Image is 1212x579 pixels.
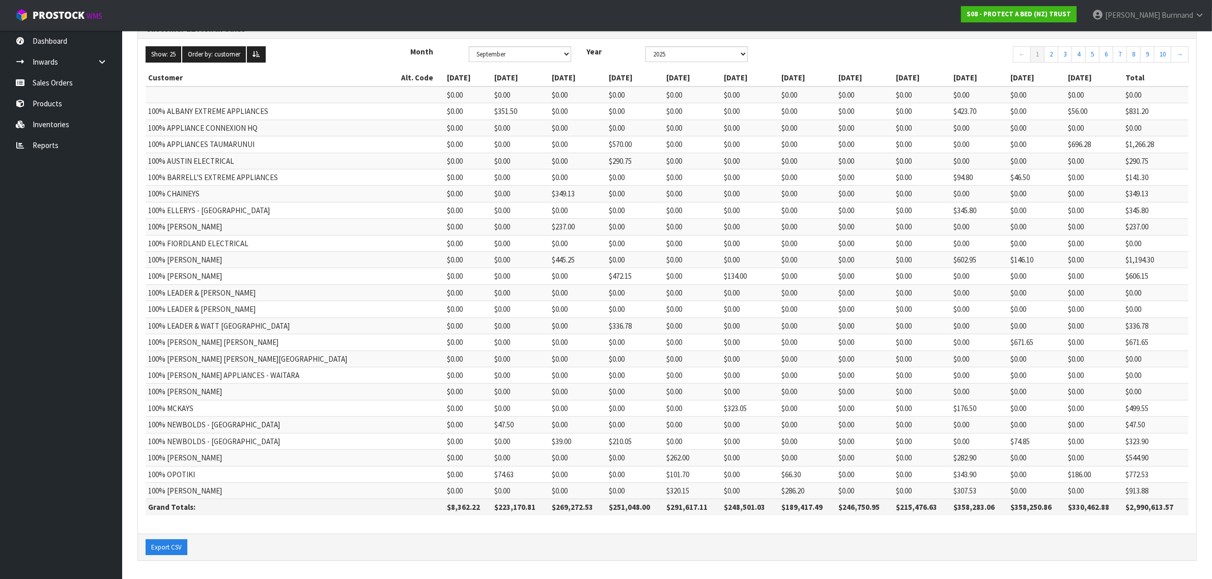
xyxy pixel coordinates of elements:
[146,70,399,86] th: Customer
[836,153,893,169] td: $0.00
[1065,186,1123,202] td: $0.00
[579,46,638,57] label: Year
[549,334,607,351] td: $0.00
[664,186,721,202] td: $0.00
[146,268,399,284] td: 100% [PERSON_NAME]
[549,268,607,284] td: $0.00
[1065,284,1123,301] td: $0.00
[664,103,721,120] td: $0.00
[146,301,399,317] td: 100% LEADER & [PERSON_NAME]
[1065,317,1123,334] td: $0.00
[444,384,492,400] td: $0.00
[836,301,893,317] td: $0.00
[444,284,492,301] td: $0.00
[492,235,549,251] td: $0.00
[1065,301,1123,317] td: $0.00
[1065,103,1123,120] td: $56.00
[1123,252,1189,268] td: $1,194.30
[1065,367,1123,384] td: $0.00
[779,351,836,367] td: $0.00
[607,219,664,235] td: $0.00
[146,24,1189,34] h3: Customer 12 Month Sales
[403,46,462,57] label: Month
[1065,219,1123,235] td: $0.00
[1008,86,1066,103] td: $0.00
[146,120,399,136] td: 100% APPLIANCE CONNEXION HQ
[721,284,779,301] td: $0.00
[1065,202,1123,218] td: $0.00
[549,284,607,301] td: $0.00
[779,169,836,185] td: $0.00
[836,384,893,400] td: $0.00
[893,235,951,251] td: $0.00
[951,103,1008,120] td: $423.70
[779,284,836,301] td: $0.00
[444,367,492,384] td: $0.00
[1123,317,1189,334] td: $336.78
[1099,46,1113,63] a: 6
[836,252,893,268] td: $0.00
[444,334,492,351] td: $0.00
[1008,186,1066,202] td: $0.00
[146,351,399,367] td: 100% [PERSON_NAME] [PERSON_NAME][GEOGRAPHIC_DATA]
[779,103,836,120] td: $0.00
[951,284,1008,301] td: $0.00
[1008,317,1066,334] td: $0.00
[492,367,549,384] td: $0.00
[951,351,1008,367] td: $0.00
[549,86,607,103] td: $0.00
[779,334,836,351] td: $0.00
[893,186,951,202] td: $0.00
[182,46,246,63] button: Order by: customer
[492,136,549,153] td: $0.00
[1065,252,1123,268] td: $0.00
[1008,169,1066,185] td: $46.50
[444,301,492,317] td: $0.00
[893,120,951,136] td: $0.00
[721,367,779,384] td: $0.00
[893,86,951,103] td: $0.00
[549,103,607,120] td: $0.00
[1162,10,1193,20] span: Burnnand
[1123,136,1189,153] td: $1,266.28
[664,384,721,400] td: $0.00
[444,103,492,120] td: $0.00
[549,219,607,235] td: $237.00
[1105,10,1160,20] span: [PERSON_NAME]
[1123,169,1189,185] td: $141.30
[549,235,607,251] td: $0.00
[951,153,1008,169] td: $0.00
[146,235,399,251] td: 100% FIORDLAND ELECTRICAL
[951,367,1008,384] td: $0.00
[1008,153,1066,169] td: $0.00
[1065,153,1123,169] td: $0.00
[1123,186,1189,202] td: $349.13
[836,70,893,86] th: [DATE]
[951,186,1008,202] td: $0.00
[893,284,951,301] td: $0.00
[1008,252,1066,268] td: $146.10
[893,317,951,334] td: $0.00
[664,252,721,268] td: $0.00
[146,367,399,384] td: 100% [PERSON_NAME] APPLIANCES - WAITARA
[1126,46,1141,63] a: 8
[893,351,951,367] td: $0.00
[893,301,951,317] td: $0.00
[779,301,836,317] td: $0.00
[951,169,1008,185] td: $94.80
[893,103,951,120] td: $0.00
[146,169,399,185] td: 100% BARRELL'S EXTREME APPLIANCES
[664,169,721,185] td: $0.00
[721,301,779,317] td: $0.00
[444,235,492,251] td: $0.00
[779,268,836,284] td: $0.00
[893,70,951,86] th: [DATE]
[1065,70,1123,86] th: [DATE]
[1123,153,1189,169] td: $290.75
[492,70,549,86] th: [DATE]
[836,103,893,120] td: $0.00
[779,136,836,153] td: $0.00
[15,9,28,21] img: cube-alt.png
[492,103,549,120] td: $351.50
[721,70,779,86] th: [DATE]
